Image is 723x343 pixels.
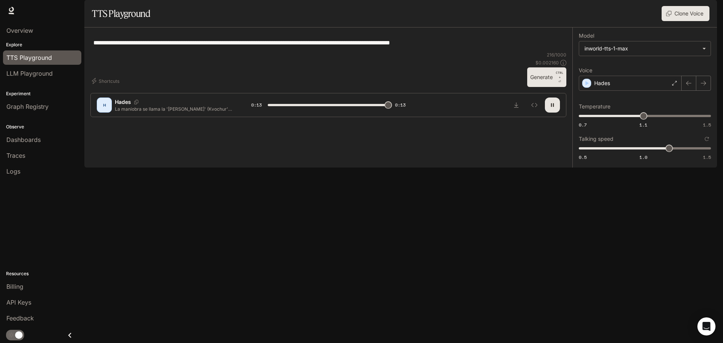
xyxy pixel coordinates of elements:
p: CTRL + [556,70,563,79]
p: Voice [579,68,592,73]
button: Copy Voice ID [131,100,142,104]
span: 0:13 [395,101,406,109]
span: 1.5 [703,154,711,160]
span: 1.1 [639,122,647,128]
p: Hades [594,79,610,87]
p: Temperature [579,104,610,109]
div: Open Intercom Messenger [697,317,715,335]
div: inworld-tts-1-max [579,41,711,56]
button: Reset to default [703,135,711,143]
p: La maniobra se llama la '[PERSON_NAME]' (Kvochur's Bell), y aquí tienes al propio [PERSON_NAME] e... [115,106,233,112]
button: Inspect [527,98,542,113]
p: Hades [115,98,131,106]
span: 0.5 [579,154,587,160]
p: ⏎ [556,70,563,84]
p: Model [579,33,594,38]
span: 1.0 [639,154,647,160]
button: Clone Voice [662,6,709,21]
span: 0:13 [251,101,262,109]
div: inworld-tts-1-max [584,45,699,52]
button: Shortcuts [90,75,122,87]
h1: TTS Playground [92,6,150,21]
span: 1.5 [703,122,711,128]
p: $ 0.002160 [535,59,559,66]
span: 0.7 [579,122,587,128]
p: 216 / 1000 [547,52,566,58]
button: GenerateCTRL +⏎ [527,67,566,87]
div: H [98,99,110,111]
p: Talking speed [579,136,613,142]
button: Download audio [509,98,524,113]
